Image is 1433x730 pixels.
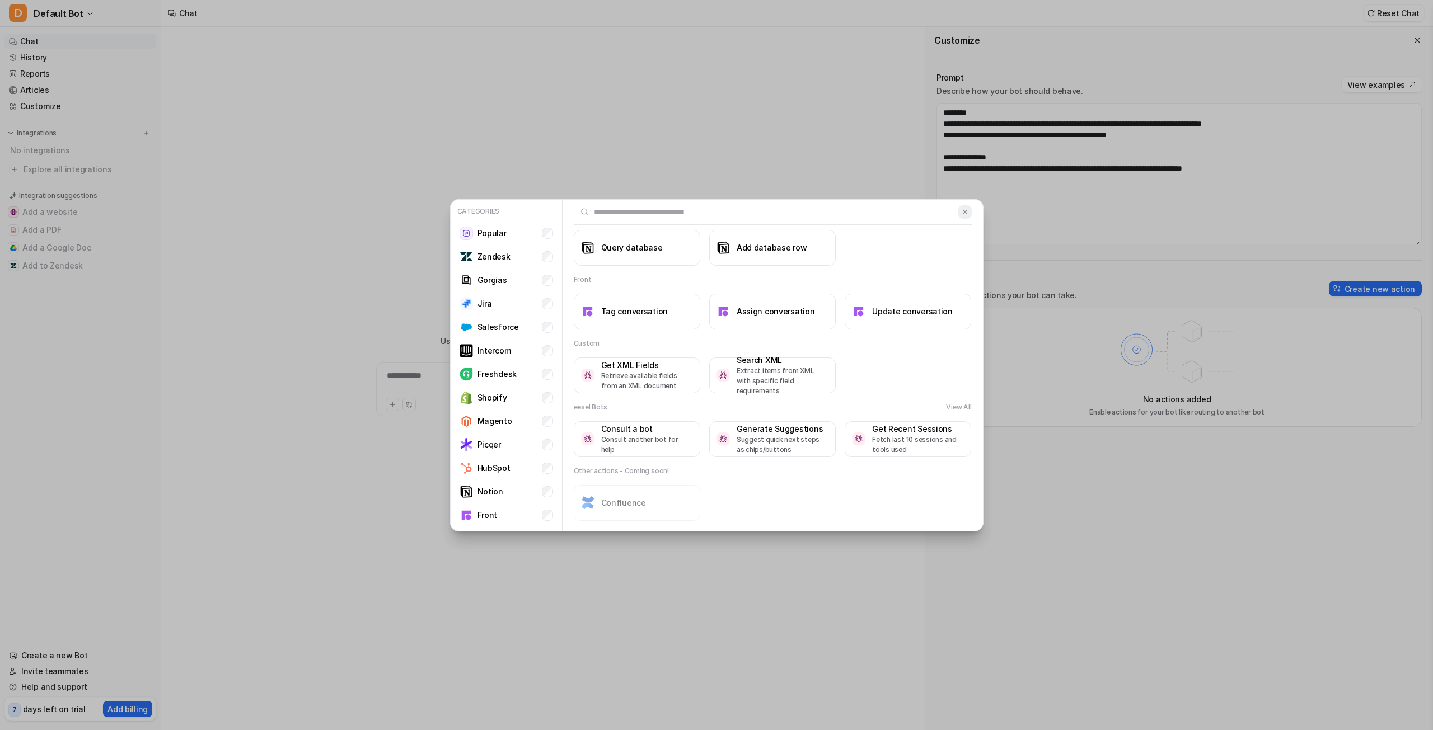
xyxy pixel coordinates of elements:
[574,466,669,476] h2: Other actions - Coming soon!
[477,439,501,450] p: Picqer
[716,241,730,255] img: Add database row
[845,421,971,457] button: Get Recent SessionsGet Recent SessionsFetch last 10 sessions and tools used
[477,227,507,239] p: Popular
[872,305,953,317] h3: Update conversation
[709,294,836,329] button: Assign conversationAssign conversation
[477,298,492,309] p: Jira
[872,435,964,455] p: Fetch last 10 sessions and tools used
[737,435,828,455] p: Suggest quick next steps as chips/buttons
[709,230,836,266] button: Add database rowAdd database row
[601,497,646,508] h3: Confluence
[601,305,668,317] h3: Tag conversation
[737,305,815,317] h3: Assign conversation
[574,485,700,521] button: ConfluenceConfluence
[737,423,828,435] h3: Generate Suggestions
[581,432,594,445] img: Consult a bot
[737,242,807,253] h3: Add database row
[574,357,700,393] button: Get XML FieldsGet XML FieldsRetrieve available fields from an XML document
[574,275,592,285] h2: Front
[737,366,828,396] p: Extract items from XML with specific field requirements
[601,371,693,391] p: Retrieve available fields from an XML document
[601,359,693,371] h3: Get XML Fields
[477,462,511,474] p: HubSpot
[477,486,503,497] p: Notion
[574,338,600,348] h2: Custom
[477,392,507,403] p: Shopify
[716,432,730,445] img: Generate Suggestions
[455,204,558,219] p: Categories
[477,321,519,333] p: Salesforce
[852,305,865,318] img: Update conversation
[477,345,511,356] p: Intercom
[574,230,700,266] button: Query databaseQuery database
[709,357,836,393] button: Search XMLSearch XMLExtract items from XML with specific field requirements
[574,421,700,457] button: Consult a botConsult a botConsult another bot for help
[601,435,693,455] p: Consult another bot for help
[601,423,693,435] h3: Consult a bot
[716,369,730,382] img: Search XML
[946,402,971,412] button: View All
[574,294,700,329] button: Tag conversationTag conversation
[574,402,608,412] h2: eesel Bots
[477,415,512,427] p: Magento
[477,509,498,521] p: Front
[737,354,828,366] h3: Search XML
[872,423,964,435] h3: Get Recent Sessions
[581,241,594,255] img: Query database
[601,242,663,253] h3: Query database
[581,369,594,382] img: Get XML Fields
[581,305,594,318] img: Tag conversation
[716,305,730,318] img: Assign conversation
[709,421,836,457] button: Generate SuggestionsGenerate SuggestionsSuggest quick next steps as chips/buttons
[852,432,865,445] img: Get Recent Sessions
[477,274,507,286] p: Gorgias
[581,496,594,509] img: Confluence
[845,294,971,329] button: Update conversationUpdate conversation
[477,251,511,262] p: Zendesk
[477,368,517,380] p: Freshdesk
